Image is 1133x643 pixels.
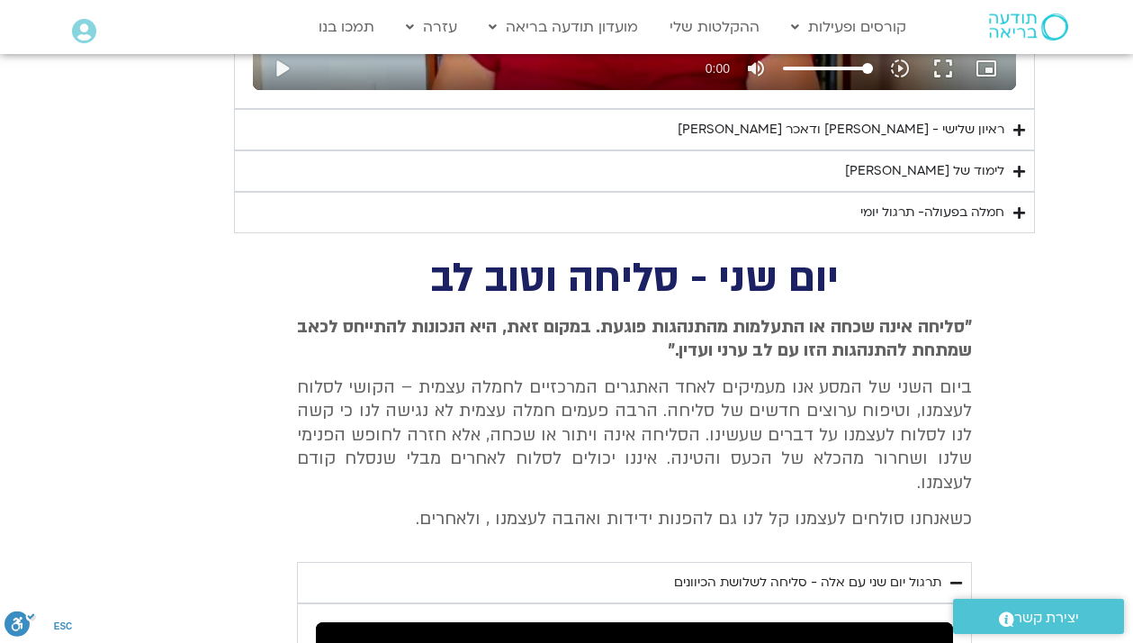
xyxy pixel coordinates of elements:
div: ראיון שלישי - [PERSON_NAME] ודאכר [PERSON_NAME] [678,119,1004,140]
a: ההקלטות שלי [661,10,769,44]
summary: ראיון שלישי - [PERSON_NAME] ודאכר [PERSON_NAME] [234,109,1035,150]
a: תמכו בנו [310,10,383,44]
a: מועדון תודעה בריאה [480,10,647,44]
a: קורסים ופעילות [782,10,915,44]
p: כשאנחנו סולחים לעצמנו קל לנו גם להפנות ידידות ואהבה לעצמנו , ולאחרים. [297,507,972,530]
div: תרגול יום שני עם אלה - סליחה לשלושת הכיוונים [674,572,941,593]
div: לימוד של [PERSON_NAME] [845,160,1004,182]
summary: חמלה בפעולה- תרגול יומי [234,192,1035,233]
a: עזרה [397,10,466,44]
summary: לימוד של [PERSON_NAME] [234,150,1035,192]
h2: יום שני - סליחה וטוב לב [297,260,972,297]
img: תודעה בריאה [989,14,1068,41]
span: ביום השני של המסע אנו מעמיקים לאחד האתגרים המרכזיים לחמלה עצמית – הקושי לסלוח לעצמנו, וטיפוח ערוצ... [297,376,972,494]
div: חמלה בפעולה- תרגול יומי [860,202,1004,223]
span: יצירת קשר [1014,606,1079,630]
summary: תרגול יום שני עם אלה - סליחה לשלושת הכיוונים [297,562,972,603]
span: "סליחה אינה שכחה או התעלמות מהתנהגות פוגעת. במקום זאת, היא הנכונות להתייחס לכאב שמתחת להתנהגות הז... [297,315,972,362]
a: יצירת קשר [953,599,1124,634]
